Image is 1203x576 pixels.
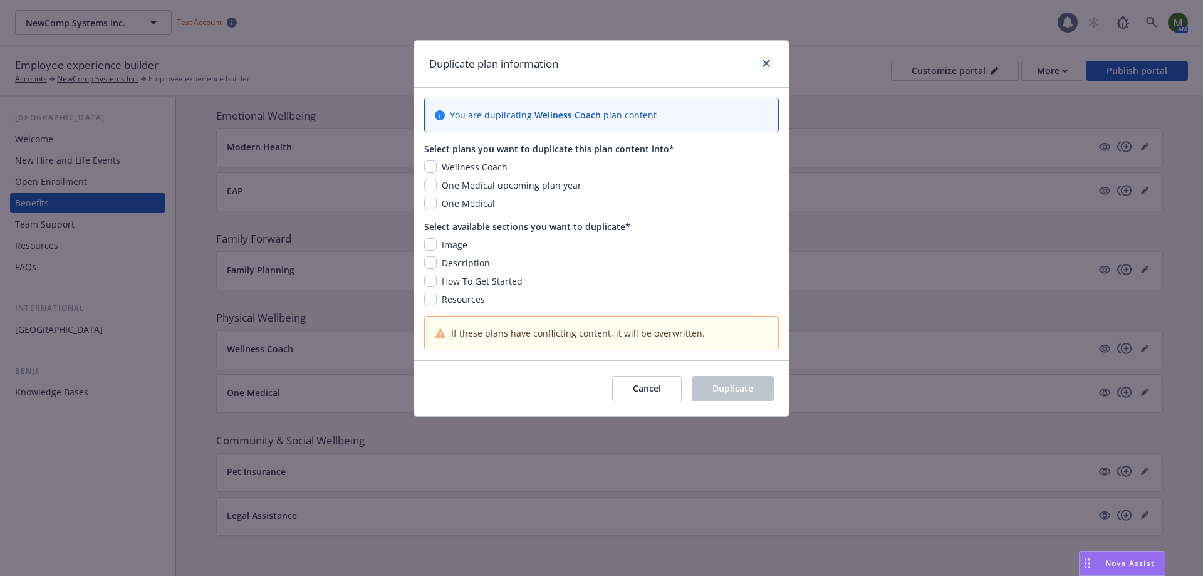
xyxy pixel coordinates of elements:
div: Wellness Coach [534,108,601,122]
span: Resources [442,293,485,305]
span: Description [442,257,490,269]
button: Duplicate [692,376,774,401]
span: Nova Assist [1105,558,1155,568]
div: Select available sections you want to duplicate* [424,220,779,233]
span: Duplicate [712,382,753,394]
div: Select plans you want to duplicate this plan content into* [424,142,779,155]
div: You are duplicating plan content [450,108,657,122]
span: If these plans have conflicting content, it will be overwritten. [451,327,705,340]
button: Nova Assist [1079,551,1165,576]
span: Cancel [633,382,661,394]
span: How To Get Started [442,275,523,287]
a: close [759,56,774,71]
span: Image [442,239,467,251]
h1: Duplicate plan information [429,56,558,72]
div: Drag to move [1080,552,1095,575]
button: Cancel [612,376,682,401]
span: One Medical upcoming plan year [442,179,581,191]
span: Wellness Coach [442,161,508,173]
span: One Medical [442,197,495,209]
